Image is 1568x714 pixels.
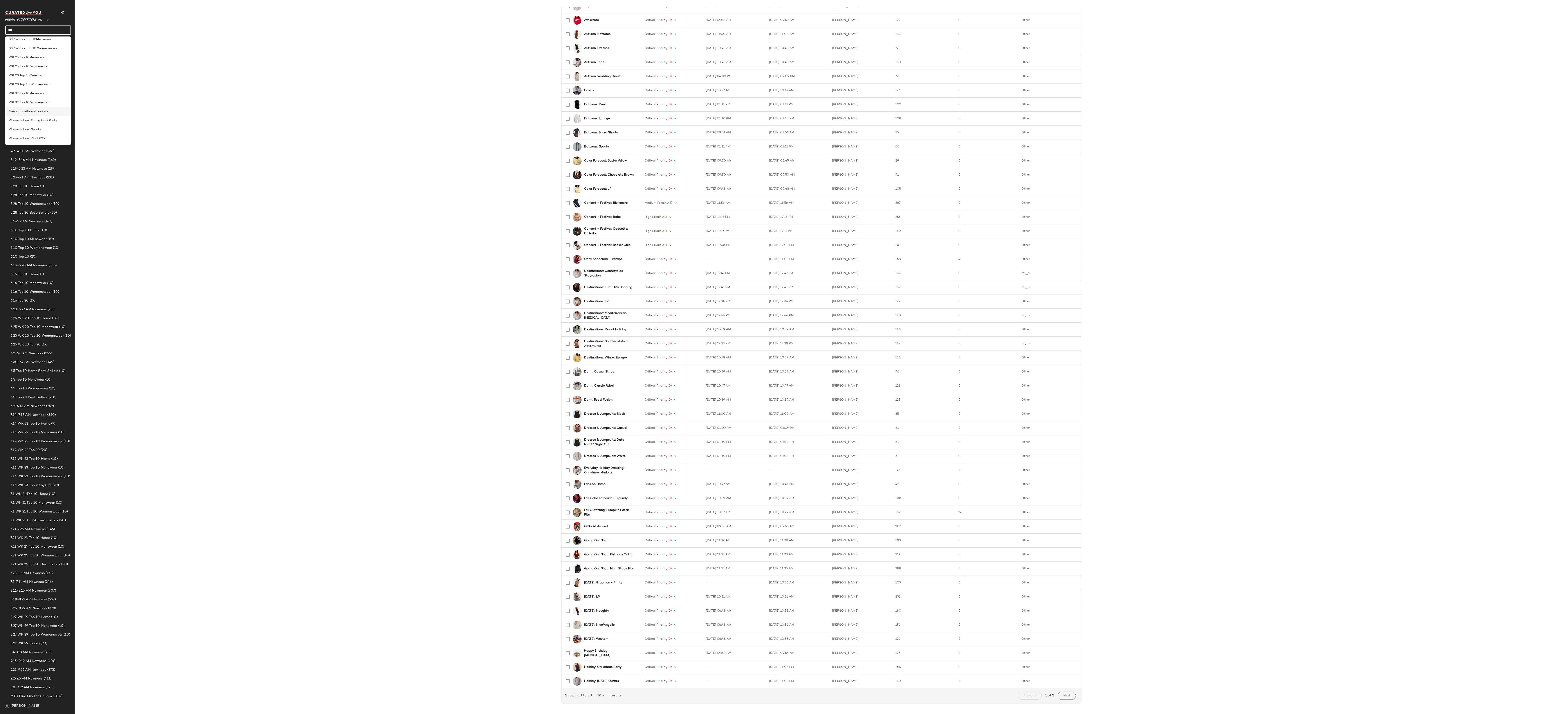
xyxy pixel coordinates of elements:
b: Bottoms: Sporty [584,144,609,149]
td: [DATE] 10:48 AM [766,55,829,69]
span: (0) [667,47,672,50]
td: [PERSON_NAME] [829,69,892,84]
span: s Tops: Sporty [20,127,41,132]
span: swear [36,91,44,96]
td: 105 [892,182,955,196]
td: [DATE] 12:47 PM [766,266,829,280]
img: 0541979480001_040_a2 [573,382,582,390]
span: 4.7-4.11 AM Newness [11,149,45,154]
img: 0119477791948_001_a2 [573,241,582,250]
td: [DATE] 10:48 AM [702,55,765,69]
td: 0 [955,224,1018,238]
img: 0133920510200_001_a2 [573,536,582,545]
img: 0130957990058_007_a2 [573,677,582,686]
td: [DATE] 09:50 AM [702,168,765,182]
span: 5.26-6.1 AM Newness [11,175,45,180]
td: 108 [892,112,955,126]
img: 0117477790073_001_a2 [573,480,582,489]
span: 5.28 Top 10 Menswear [11,193,46,198]
td: 177 [892,84,955,98]
img: 0115920510322_224_m [573,508,582,517]
b: Concert + Festival: Blokecore [584,201,628,205]
b: men [36,82,42,87]
img: 0148645396391_015_a2 [573,578,582,587]
td: [PERSON_NAME] [829,112,892,126]
span: (358) [48,263,57,268]
span: (10) [40,228,47,233]
td: [DATE] 10:48 AM [766,41,829,55]
span: WK 32 Top 10 Wo [9,100,35,105]
td: 35 [892,126,955,140]
td: [PERSON_NAME] [829,13,892,27]
span: (20) [29,254,37,259]
td: [DATE] 11:56 AM [702,196,765,210]
img: 0111593370081_040_u [573,635,582,643]
img: 0130981630007_102_a2 [573,325,582,334]
img: 0130957990085_012_a2 [573,72,582,81]
td: Other [1018,98,1081,112]
td: [DATE] 12:08 PM [766,238,829,252]
td: [DATE] 11:56 AM [766,196,829,210]
td: Other [1018,182,1081,196]
span: 6.16 Top 10 Home [11,272,39,277]
span: (1) [663,229,667,233]
td: [DATE] 09:48 AM [766,182,829,196]
td: Other [1018,154,1081,168]
span: Critical Priority [645,173,667,176]
td: [DATE] 09:51 AM [702,126,765,140]
td: 0 [955,84,1018,98]
img: 0130641640234_001_a2 [573,663,582,672]
td: 0 [955,27,1018,41]
span: 5.28 Top 10 Womenswear [11,202,52,207]
span: WK 28 Top 10 Wo [9,82,36,87]
td: [PERSON_NAME] [829,238,892,252]
td: [PERSON_NAME] [829,154,892,168]
td: cfy_ai [1018,280,1081,294]
td: [PERSON_NAME] [829,55,892,69]
img: 0114946350056_020_m [573,171,582,179]
span: (0) [667,131,672,134]
span: Medium Priority [645,201,668,205]
td: 0 [955,98,1018,112]
img: 0141559690229_040_a2 [573,156,582,165]
span: Wo [9,127,14,132]
img: 0125643730009_266_a2 [573,128,582,137]
span: (0) [667,145,672,148]
span: swear [36,73,45,78]
span: WK 32 Top 10 [9,91,29,96]
td: [DATE] 04:09 PM [766,69,829,84]
td: Other [1018,252,1081,266]
span: 6.16 Top 10 Menswear [11,281,46,286]
td: [PERSON_NAME] [829,84,892,98]
td: 4 [955,252,1018,266]
span: Next [1063,694,1070,698]
img: 0553406160132_000_b [573,522,582,531]
span: (10) [52,245,60,251]
span: s Tops: Y2K/ 90's [20,136,45,141]
b: Concert + Festival: Boho [584,215,621,219]
span: (0) [667,61,672,64]
b: Autumn: Bottoms [584,32,611,36]
b: Concert + Festival: Coquette/ Doll-like [584,227,634,236]
span: Critical Priority [645,89,667,92]
span: (231) [45,175,54,180]
td: [DATE] 12:17 PM [766,224,829,238]
td: [PERSON_NAME] [829,168,892,182]
td: [PERSON_NAME] [829,126,892,140]
td: Other [1018,140,1081,154]
span: (0) [667,117,672,120]
td: 72 [892,69,955,84]
td: 0 [955,168,1018,182]
span: (297) [47,166,56,171]
span: 6.10 Top 10 Home [11,228,40,233]
span: (10) [47,237,54,242]
b: Bottoms: Lounge [584,116,610,121]
td: [PERSON_NAME] [829,252,892,266]
td: 159 [892,280,955,294]
span: 8.27 WK 29 Top 10 Wo [9,46,42,51]
span: (10) [39,184,47,189]
img: 0114946350082_072_a2 [573,185,582,193]
img: 0180954230098_000_a2 [573,607,582,615]
b: Concert + Festival: Rocker Chic [584,243,630,247]
b: Men [29,55,36,60]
